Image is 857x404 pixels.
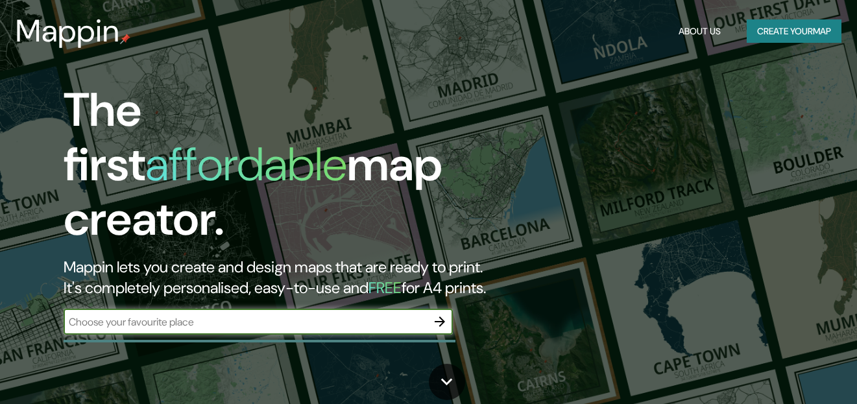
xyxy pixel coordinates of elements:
input: Choose your favourite place [64,315,427,329]
h1: The first map creator. [64,83,492,257]
button: About Us [673,19,726,43]
h2: Mappin lets you create and design maps that are ready to print. It's completely personalised, eas... [64,257,492,298]
h1: affordable [145,134,347,195]
h5: FREE [368,278,402,298]
button: Create yourmap [747,19,841,43]
h3: Mappin [16,13,120,49]
img: mappin-pin [120,34,130,44]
